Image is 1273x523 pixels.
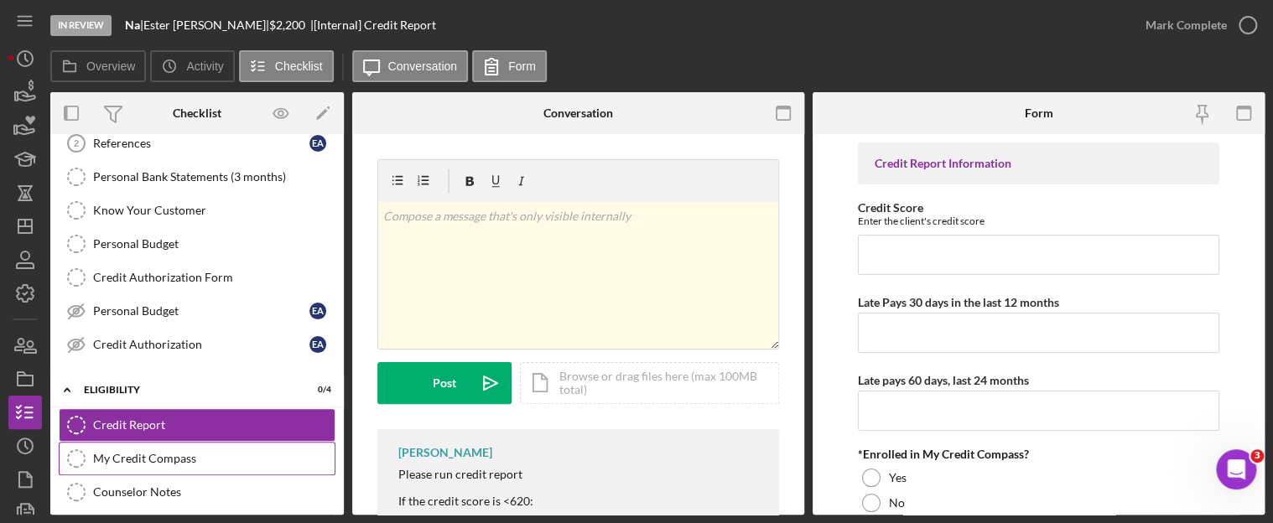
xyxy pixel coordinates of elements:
label: Checklist [275,60,323,73]
a: Personal Budget [59,227,335,261]
div: Eligibility [84,385,289,395]
button: Activity [150,50,234,82]
button: Form [472,50,547,82]
a: Credit Authorization Form [59,261,335,294]
a: Counselor Notes [59,475,335,509]
div: Know Your Customer [93,204,335,217]
div: Enter the client's credit score [858,215,1219,227]
div: Credit Authorization [93,338,309,351]
a: 2ReferencesEA [59,127,335,160]
label: Late pays 60 days, last 24 months [858,373,1029,387]
a: Credit AuthorizationEA [59,328,335,361]
div: Post [433,362,456,404]
div: References [93,137,309,150]
span: 3 [1250,449,1264,463]
label: No [889,496,905,510]
div: Credit Authorization Form [93,271,335,284]
div: Form [1025,106,1053,120]
div: [PERSON_NAME] [398,446,492,459]
button: Checklist [239,50,334,82]
div: In Review [50,15,112,36]
div: | [125,18,143,32]
a: Credit Report [59,408,335,442]
div: E A [309,135,326,152]
div: Credit Report [93,418,335,432]
div: Checklist [173,106,221,120]
div: Counselor Notes [93,485,335,499]
button: Post [377,362,512,404]
label: Activity [186,60,223,73]
div: Credit Report Information [875,157,1203,170]
span: $2,200 [269,18,305,32]
div: E A [309,336,326,353]
label: Credit Score [858,200,923,215]
label: Conversation [388,60,458,73]
button: Conversation [352,50,469,82]
tspan: 2 [74,138,79,148]
div: E A [309,303,326,319]
label: Yes [889,471,907,484]
a: Personal Bank Statements (3 months) [59,160,335,194]
div: Personal Budget [93,304,309,318]
div: Mark Complete [1146,8,1227,42]
div: Conversation [543,106,613,120]
div: Personal Bank Statements (3 months) [93,170,335,184]
label: Form [508,60,536,73]
b: Na [125,18,140,32]
div: | [Internal] Credit Report [310,18,436,32]
label: Overview [86,60,135,73]
iframe: Intercom live chat [1216,449,1256,489]
a: My Credit Compass [59,442,335,475]
a: Know Your Customer [59,194,335,227]
div: 0 / 4 [301,385,331,395]
button: Overview [50,50,146,82]
div: Please run credit report [398,468,762,481]
label: Late Pays 30 days in the last 12 months [858,295,1059,309]
div: My Credit Compass [93,452,335,465]
div: If the credit score is <620: [398,495,762,508]
a: Personal BudgetEA [59,294,335,328]
div: Ester [PERSON_NAME] | [143,18,269,32]
button: Mark Complete [1129,8,1265,42]
div: Personal Budget [93,237,335,251]
div: *Enrolled in My Credit Compass? [858,448,1219,461]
